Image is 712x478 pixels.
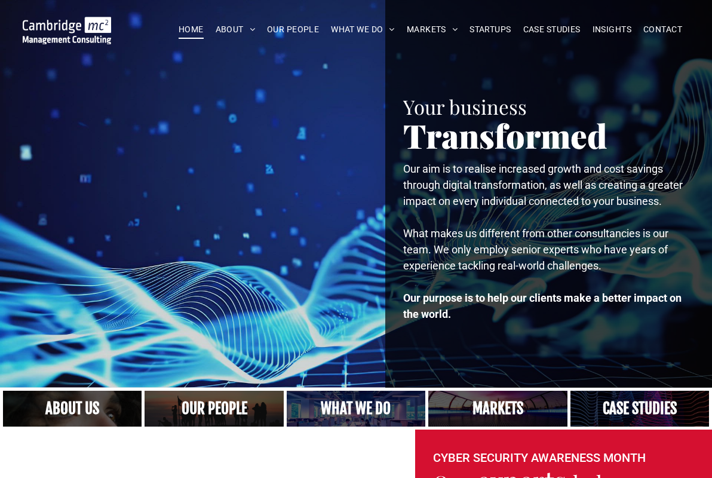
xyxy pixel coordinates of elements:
a: CASE STUDIES | See an Overview of All Our Case Studies | Cambridge Management Consulting [570,391,709,427]
a: WHAT WE DO [325,20,401,39]
a: CONTACT [637,20,688,39]
font: CYBER SECURITY AWARENESS MONTH [433,451,646,465]
a: Your Business Transformed | Cambridge Management Consulting [23,19,112,31]
a: A crowd in silhouette at sunset, on a rise or lookout point [145,391,283,427]
span: Transformed [403,113,607,157]
a: HOME [173,20,210,39]
a: OUR PEOPLE [261,20,325,39]
a: MARKETS [401,20,464,39]
span: Your business [403,93,527,119]
a: A yoga teacher lifting his whole body off the ground in the peacock pose [287,391,425,427]
a: CASE STUDIES [517,20,587,39]
img: Go to Homepage [23,17,112,44]
a: ABOUT [210,20,262,39]
a: Close up of woman's face, centered on her eyes [3,391,142,427]
a: Our Markets | Cambridge Management Consulting [428,391,567,427]
a: INSIGHTS [587,20,637,39]
strong: Our purpose is to help our clients make a better impact on the world. [403,292,682,320]
a: STARTUPS [464,20,517,39]
span: What makes us different from other consultancies is our team. We only employ senior experts who h... [403,227,668,272]
span: Our aim is to realise increased growth and cost savings through digital transformation, as well a... [403,163,683,207]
